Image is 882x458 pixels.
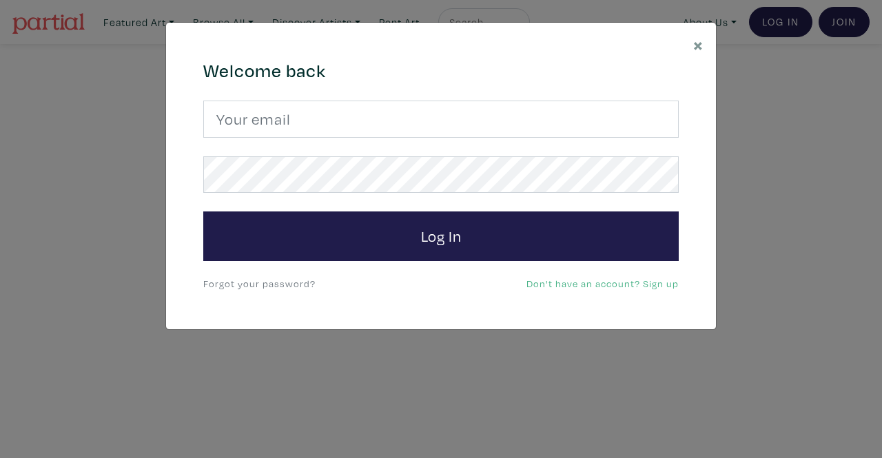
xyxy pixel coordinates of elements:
button: Close [681,23,716,66]
a: Don't have an account? Sign up [526,277,679,290]
a: Forgot your password? [203,277,316,290]
span: × [693,32,704,56]
h4: Welcome back [203,60,679,82]
button: Log In [203,211,679,261]
input: Your email [203,101,679,138]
